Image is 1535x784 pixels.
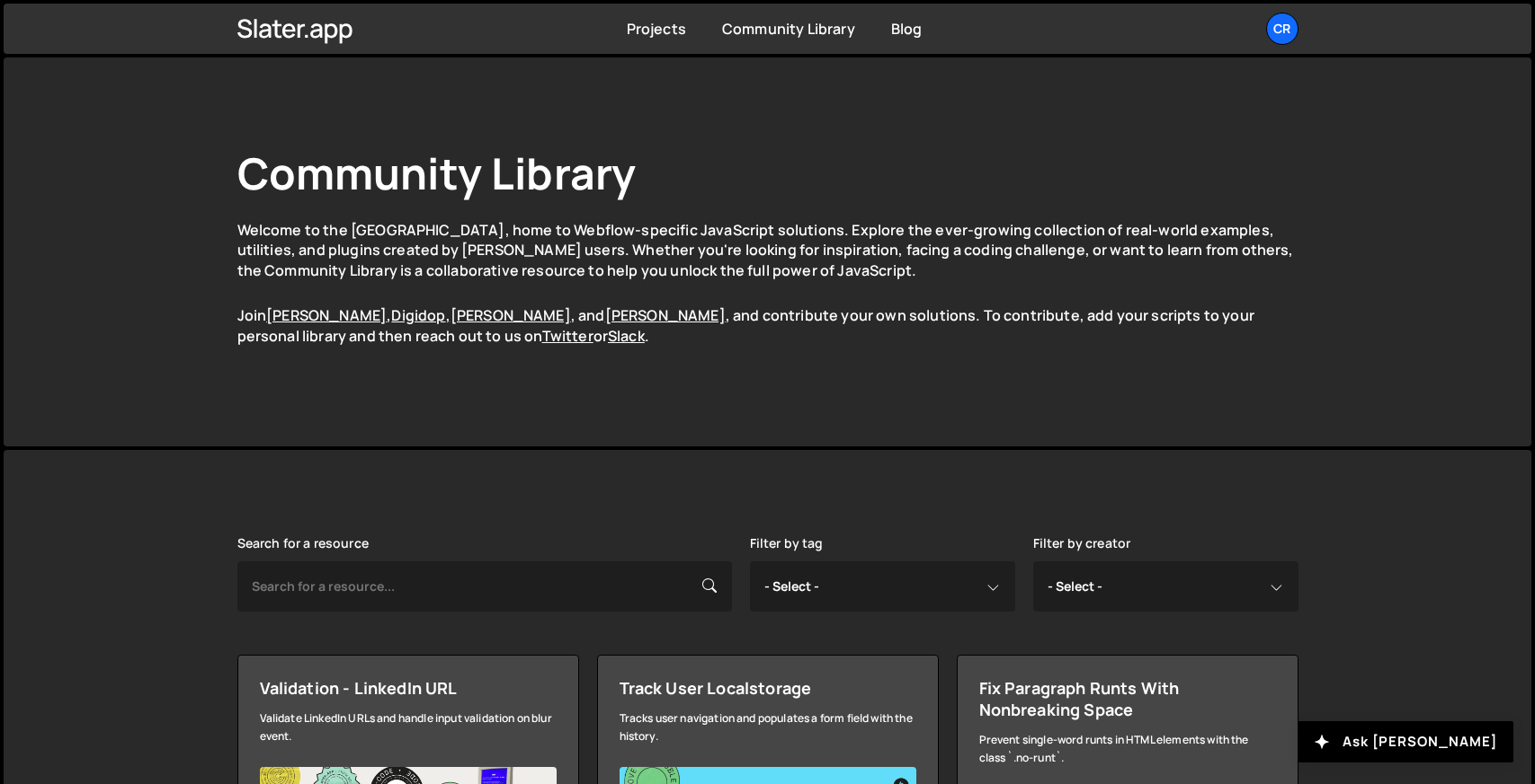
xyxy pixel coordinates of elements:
label: Filter by creator [1033,536,1131,551]
a: Twitter [542,326,593,346]
a: [PERSON_NAME] [266,305,387,325]
a: Blog [891,19,923,39]
a: Community Library [722,19,855,39]
button: Ask [PERSON_NAME] [1298,721,1513,762]
div: Fix Paragraph Runts With Nonbreaking Space [979,677,1276,720]
div: Validate LinkedIn URLs and handle input validation on blur event. [260,709,557,745]
p: Join , , , and , and contribute your own solutions. To contribute, add your scripts to your perso... [237,305,1299,346]
a: [PERSON_NAME] [605,305,726,325]
div: Validation - LinkedIn URL [260,677,557,699]
a: Projects [627,19,686,39]
label: Search for a resource [237,536,369,551]
a: [PERSON_NAME] [451,305,571,325]
div: Tracks user navigation and populates a form field with the history. [620,709,916,745]
a: Slack [608,326,645,346]
p: Welcome to the [GEOGRAPHIC_DATA], home to Webflow-specific JavaScript solutions. Explore the ever... [237,220,1299,280]
div: Prevent single-word runts in HTML elements with the class `.no-runt`. [979,731,1276,767]
h1: Community Library [237,144,1299,202]
input: Search for a resource... [237,561,732,612]
div: Track User Localstorage [620,677,916,699]
a: Cr [1266,13,1299,45]
a: Digidop [391,305,445,325]
label: Filter by tag [750,536,824,551]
